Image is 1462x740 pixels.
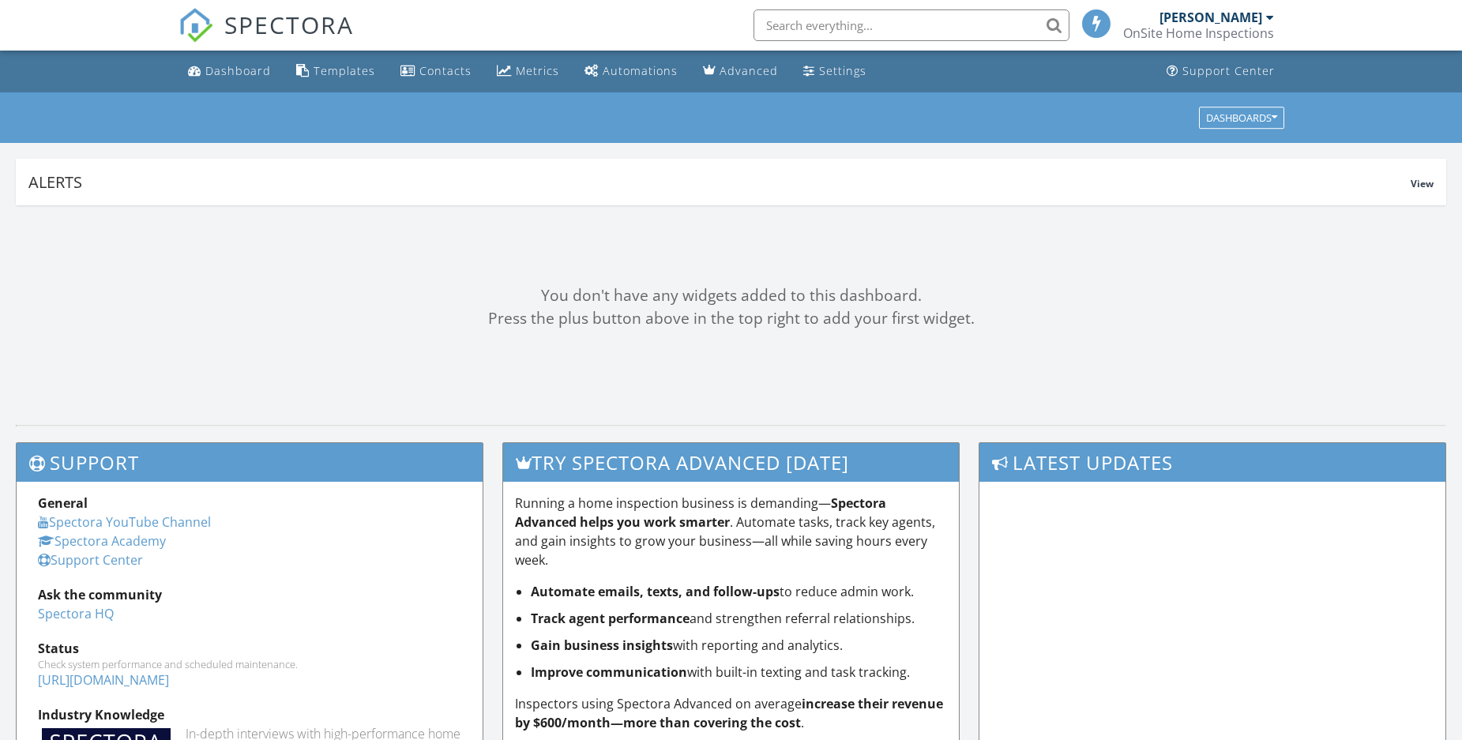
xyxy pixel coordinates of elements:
[205,63,271,78] div: Dashboard
[819,63,866,78] div: Settings
[38,494,88,512] strong: General
[603,63,678,78] div: Automations
[28,171,1411,193] div: Alerts
[1159,9,1262,25] div: [PERSON_NAME]
[16,307,1446,330] div: Press the plus button above in the top right to add your first widget.
[516,63,559,78] div: Metrics
[38,605,114,622] a: Spectora HQ
[578,57,684,86] a: Automations (Basic)
[290,57,381,86] a: Templates
[38,551,143,569] a: Support Center
[531,663,948,682] li: with built-in texting and task tracking.
[531,609,948,628] li: and strengthen referral relationships.
[531,583,780,600] strong: Automate emails, texts, and follow-ups
[503,443,960,482] h3: Try spectora advanced [DATE]
[1411,177,1434,190] span: View
[1206,112,1277,123] div: Dashboards
[179,8,213,43] img: The Best Home Inspection Software - Spectora
[419,63,472,78] div: Contacts
[394,57,478,86] a: Contacts
[38,532,166,550] a: Spectora Academy
[979,443,1445,482] h3: Latest Updates
[515,494,948,569] p: Running a home inspection business is demanding— . Automate tasks, track key agents, and gain ins...
[16,284,1446,307] div: You don't have any widgets added to this dashboard.
[1160,57,1281,86] a: Support Center
[1182,63,1275,78] div: Support Center
[490,57,566,86] a: Metrics
[224,8,354,41] span: SPECTORA
[515,494,886,531] strong: Spectora Advanced helps you work smarter
[531,582,948,601] li: to reduce admin work.
[182,57,277,86] a: Dashboard
[797,57,873,86] a: Settings
[1123,25,1274,41] div: OnSite Home Inspections
[38,513,211,531] a: Spectora YouTube Channel
[531,636,948,655] li: with reporting and analytics.
[515,694,948,732] p: Inspectors using Spectora Advanced on average .
[531,663,687,681] strong: Improve communication
[720,63,778,78] div: Advanced
[314,63,375,78] div: Templates
[179,21,354,54] a: SPECTORA
[38,585,461,604] div: Ask the community
[697,57,784,86] a: Advanced
[38,705,461,724] div: Industry Knowledge
[38,639,461,658] div: Status
[531,637,673,654] strong: Gain business insights
[17,443,483,482] h3: Support
[38,671,169,689] a: [URL][DOMAIN_NAME]
[1199,107,1284,129] button: Dashboards
[515,695,943,731] strong: increase their revenue by $600/month—more than covering the cost
[531,610,690,627] strong: Track agent performance
[38,658,461,671] div: Check system performance and scheduled maintenance.
[754,9,1069,41] input: Search everything...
